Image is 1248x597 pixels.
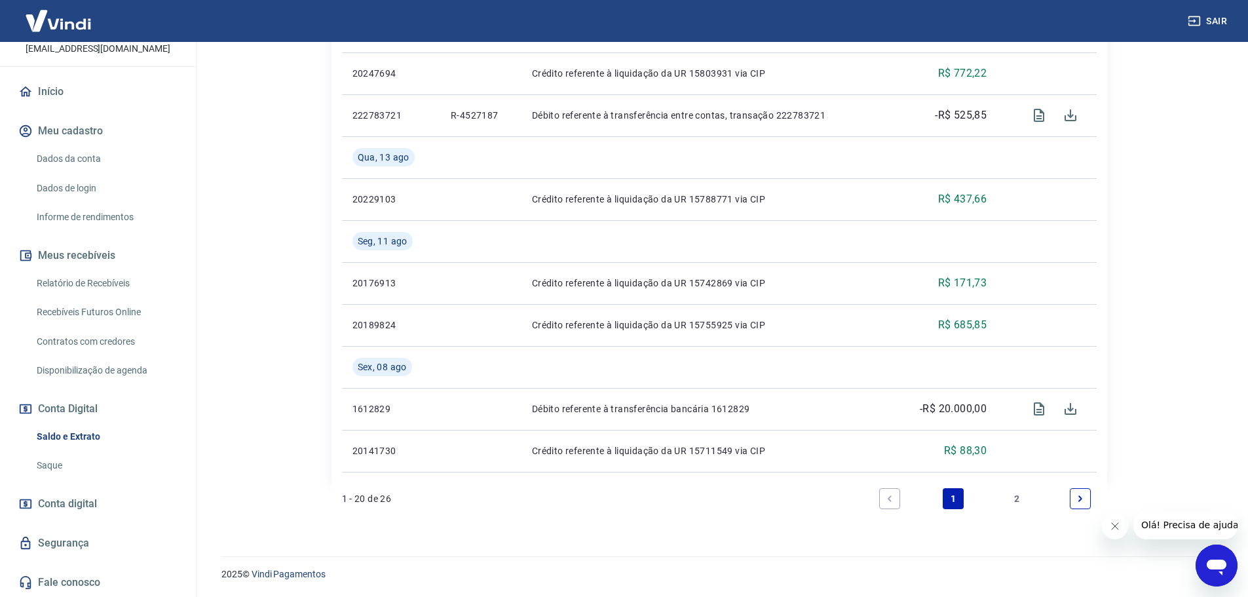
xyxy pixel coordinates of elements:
[16,490,180,518] a: Conta digital
[532,402,883,415] p: Débito referente à transferência bancária 1612829
[532,277,883,290] p: Crédito referente à liquidação da UR 15742869 via CIP
[1102,513,1128,539] iframe: Fechar mensagem
[31,175,180,202] a: Dados de login
[358,151,409,164] span: Qua, 13 ago
[31,423,180,450] a: Saldo e Extrato
[532,109,883,122] p: Débito referente à transferência entre contas, transação 222783721
[920,401,987,417] p: -R$ 20.000,00
[451,109,511,122] p: R-4527187
[352,402,430,415] p: 1612829
[16,1,101,41] img: Vindi
[1055,100,1086,131] span: Download
[31,204,180,231] a: Informe de rendimentos
[31,299,180,326] a: Recebíveis Futuros Online
[1196,545,1238,587] iframe: Botão para abrir a janela de mensagens
[1133,510,1238,539] iframe: Mensagem da empresa
[1023,100,1055,131] span: Visualizar
[938,275,987,291] p: R$ 171,73
[38,495,97,513] span: Conta digital
[16,568,180,597] a: Fale conosco
[31,328,180,355] a: Contratos com credores
[532,318,883,332] p: Crédito referente à liquidação da UR 15755925 via CIP
[938,191,987,207] p: R$ 437,66
[532,67,883,80] p: Crédito referente à liquidação da UR 15803931 via CIP
[31,452,180,479] a: Saque
[938,317,987,333] p: R$ 685,85
[252,569,326,579] a: Vindi Pagamentos
[943,488,964,509] a: Page 1 is your current page
[342,492,392,505] p: 1 - 20 de 26
[8,9,110,20] span: Olá! Precisa de ajuda?
[31,357,180,384] a: Disponibilização de agenda
[16,529,180,558] a: Segurança
[352,277,430,290] p: 20176913
[938,66,987,81] p: R$ 772,22
[944,443,987,459] p: R$ 88,30
[532,193,883,206] p: Crédito referente à liquidação da UR 15788771 via CIP
[16,241,180,270] button: Meus recebíveis
[358,235,407,248] span: Seg, 11 ago
[358,360,407,374] span: Sex, 08 ago
[1185,9,1232,33] button: Sair
[352,67,430,80] p: 20247694
[352,444,430,457] p: 20141730
[16,117,180,145] button: Meu cadastro
[532,444,883,457] p: Crédito referente à liquidação da UR 15711549 via CIP
[1070,488,1091,509] a: Next page
[16,395,180,423] button: Conta Digital
[874,483,1097,514] ul: Pagination
[26,42,170,56] p: [EMAIL_ADDRESS][DOMAIN_NAME]
[1006,488,1027,509] a: Page 2
[16,77,180,106] a: Início
[31,145,180,172] a: Dados da conta
[352,193,430,206] p: 20229103
[221,568,1217,581] p: 2025 ©
[352,318,430,332] p: 20189824
[31,270,180,297] a: Relatório de Recebíveis
[352,109,430,122] p: 222783721
[1023,393,1055,425] span: Visualizar
[935,107,987,123] p: -R$ 525,85
[1055,393,1086,425] span: Download
[879,488,900,509] a: Previous page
